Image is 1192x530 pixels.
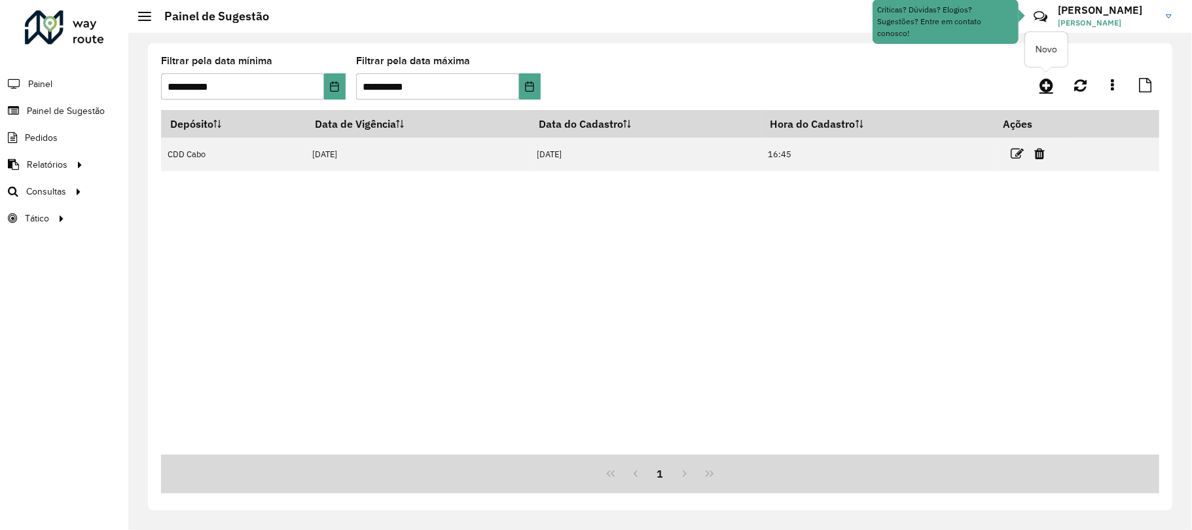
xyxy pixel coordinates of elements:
[994,110,1072,138] th: Ações
[1026,3,1055,31] a: Contato Rápido
[306,110,530,138] th: Data de Vigência
[761,138,994,171] td: 16:45
[1034,145,1045,162] a: Excluir
[1058,4,1156,16] h3: [PERSON_NAME]
[1058,17,1156,29] span: [PERSON_NAME]
[761,110,994,138] th: Hora do Cadastro
[356,53,470,69] label: Filtrar pela data máxima
[26,185,66,199] span: Consultas
[530,110,761,138] th: Data do Cadastro
[530,138,761,171] td: [DATE]
[25,212,49,225] span: Tático
[27,158,67,172] span: Relatórios
[1025,32,1068,67] div: Novo
[27,104,105,118] span: Painel de Sugestão
[1011,145,1024,162] a: Editar
[161,110,306,138] th: Depósito
[161,53,272,69] label: Filtrar pela data mínima
[25,131,58,145] span: Pedidos
[648,461,673,486] button: 1
[306,138,530,171] td: [DATE]
[161,138,306,171] td: CDD Cabo
[324,73,346,100] button: Choose Date
[28,77,52,91] span: Painel
[151,9,269,24] h2: Painel de Sugestão
[519,73,541,100] button: Choose Date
